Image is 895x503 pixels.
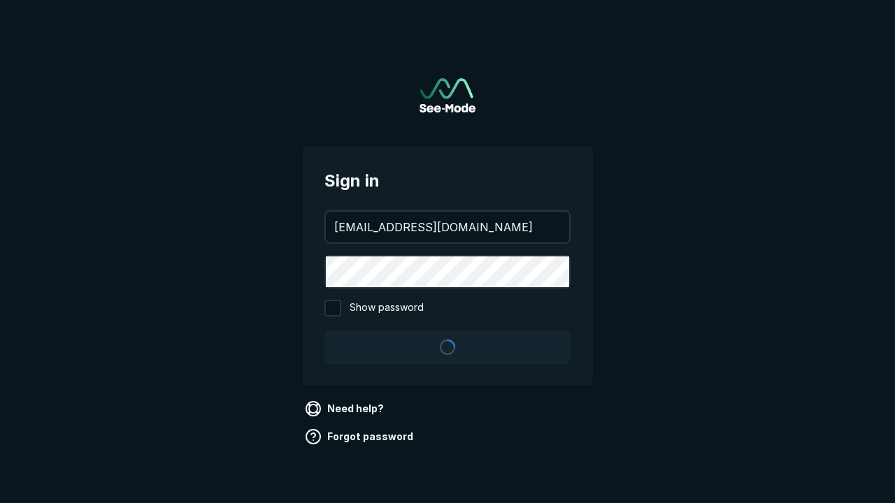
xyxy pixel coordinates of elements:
input: your@email.com [326,212,569,242]
span: Show password [350,300,424,316]
img: See-Mode Logo [420,78,475,112]
a: Forgot password [302,425,419,448]
a: Need help? [302,398,389,420]
span: Sign in [324,168,571,194]
a: Go to sign in [420,78,475,112]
